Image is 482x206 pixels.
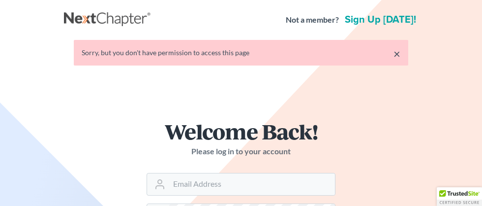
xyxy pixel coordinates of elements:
[169,173,335,195] input: Email Address
[437,187,482,206] div: TrustedSite Certified
[393,48,400,60] a: ×
[82,48,400,58] div: Sorry, but you don't have permission to access this page
[147,146,335,157] p: Please log in to your account
[286,14,339,26] strong: Not a member?
[343,15,418,25] a: Sign up [DATE]!
[147,121,335,142] h1: Welcome Back!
